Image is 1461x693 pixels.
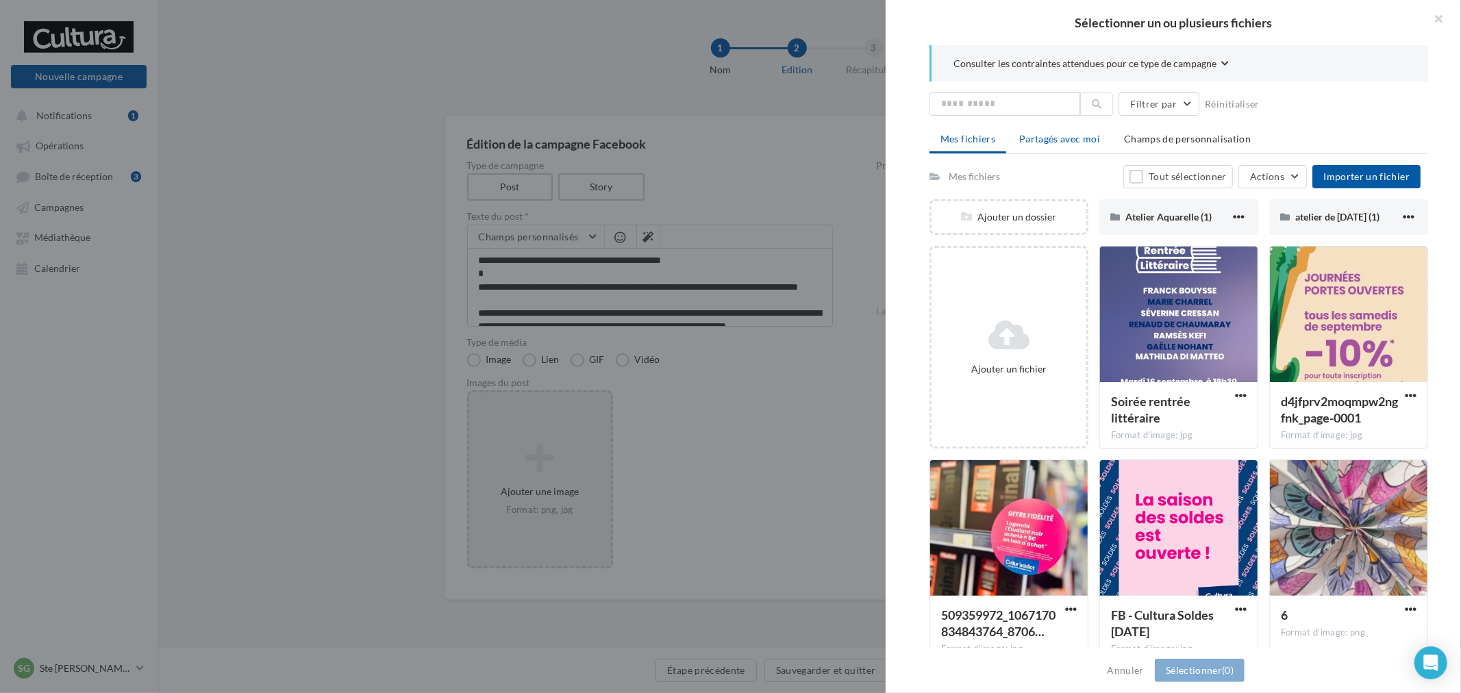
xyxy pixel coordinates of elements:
[1295,211,1379,223] span: atelier de [DATE] (1)
[1323,171,1410,182] span: Importer un fichier
[1111,643,1247,655] div: Format d'image: jpg
[1119,92,1199,116] button: Filtrer par
[953,57,1216,71] span: Consulter les contraintes attendues pour ce type de campagne
[1019,133,1100,144] span: Partagés avec moi
[941,643,1077,655] div: Format d'image: jpg
[1111,429,1247,442] div: Format d'image: jpg
[1414,646,1447,679] div: Open Intercom Messenger
[1111,394,1190,425] span: Soirée rentrée littéraire
[1102,662,1149,679] button: Annuler
[1199,96,1265,112] button: Réinitialiser
[937,362,1081,376] div: Ajouter un fichier
[953,56,1229,73] button: Consulter les contraintes attendues pour ce type de campagne
[908,16,1439,29] h2: Sélectionner un ou plusieurs fichiers
[1222,664,1234,676] span: (0)
[1281,394,1398,425] span: d4jfprv2moqmpw2ngfnk_page-0001
[1312,165,1421,188] button: Importer un fichier
[1125,211,1212,223] span: Atelier Aquarelle (1)
[949,170,1000,184] div: Mes fichiers
[941,607,1056,639] span: 509359972_1067170834843764_8706477078615816125_n
[1111,607,1214,639] span: FB - Cultura Soldes juin 2025
[1281,627,1416,639] div: Format d'image: png
[1250,171,1284,182] span: Actions
[1124,133,1251,144] span: Champs de personnalisation
[932,210,1086,224] div: Ajouter un dossier
[940,133,995,144] span: Mes fichiers
[1281,607,1288,622] span: 6
[1281,429,1416,442] div: Format d'image: jpg
[1123,165,1233,188] button: Tout sélectionner
[1238,165,1307,188] button: Actions
[1155,659,1245,682] button: Sélectionner(0)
